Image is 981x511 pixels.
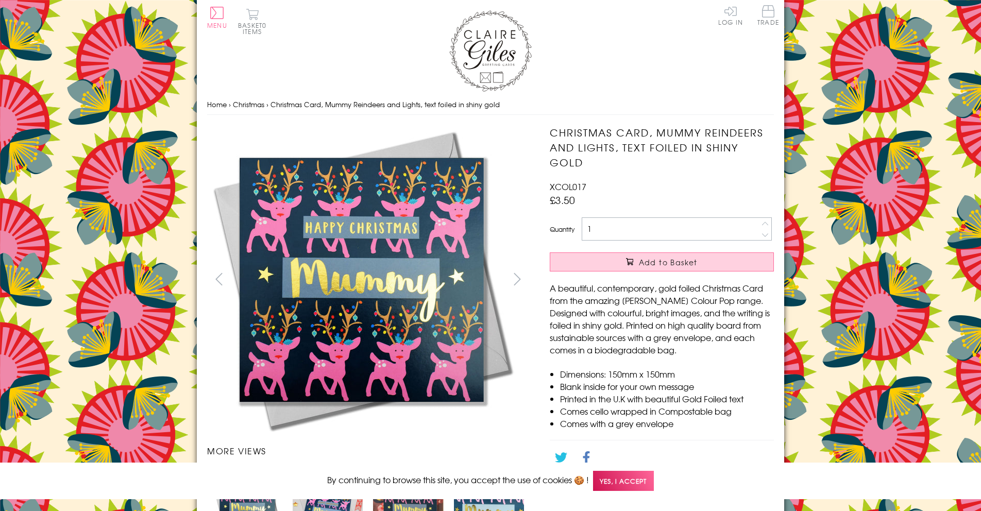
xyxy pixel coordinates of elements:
[266,99,268,109] span: ›
[207,445,529,457] h3: More views
[550,180,586,193] span: XCOL017
[270,99,500,109] span: Christmas Card, Mummy Reindeers and Lights, text foiled in shiny gold
[529,125,838,434] img: Christmas Card, Mummy Reindeers and Lights, text foiled in shiny gold
[550,193,575,207] span: £3.50
[550,125,774,169] h1: Christmas Card, Mummy Reindeers and Lights, text foiled in shiny gold
[238,8,266,35] button: Basket0 items
[560,405,774,417] li: Comes cello wrapped in Compostable bag
[207,7,227,28] button: Menu
[506,267,529,291] button: next
[207,99,227,109] a: Home
[639,257,698,267] span: Add to Basket
[207,125,516,434] img: Christmas Card, Mummy Reindeers and Lights, text foiled in shiny gold
[593,471,654,491] span: Yes, I accept
[243,21,266,36] span: 0 items
[757,5,779,27] a: Trade
[560,380,774,393] li: Blank inside for your own message
[207,21,227,30] span: Menu
[449,10,532,92] img: Claire Giles Greetings Cards
[560,393,774,405] li: Printed in the U.K with beautiful Gold Foiled text
[560,368,774,380] li: Dimensions: 150mm x 150mm
[233,99,264,109] a: Christmas
[550,225,574,234] label: Quantity
[207,267,230,291] button: prev
[757,5,779,25] span: Trade
[229,99,231,109] span: ›
[207,94,774,115] nav: breadcrumbs
[718,5,743,25] a: Log In
[550,252,774,271] button: Add to Basket
[550,282,774,356] p: A beautiful, contemporary, gold foiled Christmas Card from the amazing [PERSON_NAME] Colour Pop r...
[560,417,774,430] li: Comes with a grey envelope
